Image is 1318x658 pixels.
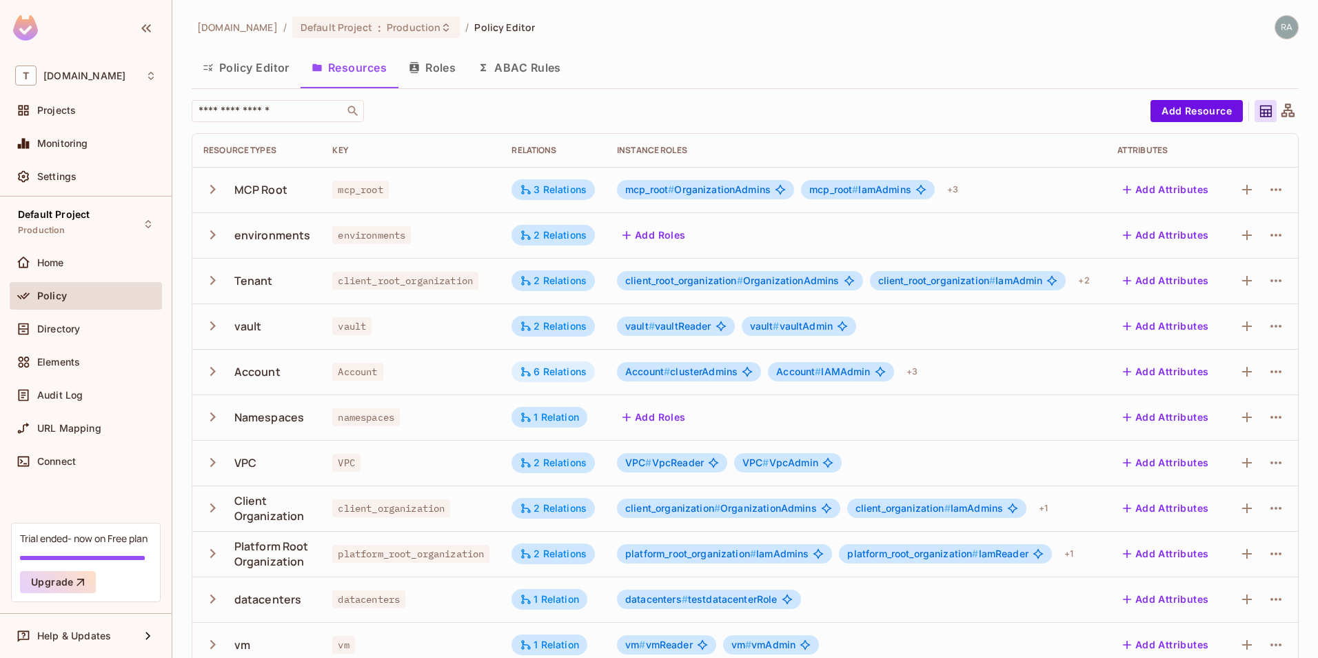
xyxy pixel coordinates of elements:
span: # [737,275,743,286]
button: Add Roles [617,406,691,428]
button: Upgrade [20,571,96,593]
span: vm [625,639,645,650]
span: client_root_organization [625,275,743,286]
span: vm [731,639,751,650]
span: IamAdmin [878,275,1043,286]
div: Tenant [234,273,273,288]
button: Add Attributes [1117,361,1215,383]
button: Add Attributes [1117,497,1215,519]
span: the active workspace [197,21,278,34]
span: Home [37,257,64,268]
img: ravikanth.thoomozu1@t-mobile.com [1275,16,1298,39]
span: OrganizationAdmins [625,503,817,514]
div: 2 Relations [520,229,587,241]
button: Add Attributes [1117,315,1215,337]
span: clusterAdmins [625,366,738,377]
span: Production [387,21,440,34]
span: OrganizationAdmins [625,184,771,195]
span: T [15,66,37,86]
div: Key [332,145,489,156]
span: Elements [37,357,80,368]
div: Relations [511,145,595,156]
span: Audit Log [37,390,83,401]
span: Policy Editor [474,21,535,34]
span: Projects [37,105,76,116]
span: platform_root_organization [332,545,489,563]
span: vault [750,320,780,332]
span: vm [332,636,354,654]
span: VPC [742,457,769,468]
span: VpcAdmin [742,457,818,468]
li: / [465,21,469,34]
div: 2 Relations [520,320,587,332]
span: # [649,320,655,332]
button: Add Attributes [1117,452,1215,474]
span: client_organization [625,502,720,514]
span: Settings [37,171,77,182]
span: URL Mapping [37,423,101,434]
span: platform_root_organization [847,548,978,559]
div: 2 Relations [520,457,587,469]
span: environments [332,226,411,244]
span: # [750,548,756,559]
button: Roles [398,50,467,85]
span: # [714,502,720,514]
div: VPC [234,455,256,470]
span: # [762,457,769,468]
div: Account [234,364,281,379]
span: VPC [625,457,652,468]
button: Add Roles [617,224,691,246]
div: Client Organization [234,493,311,524]
span: Monitoring [37,138,88,149]
span: vmReader [625,639,693,650]
div: 2 Relations [520,502,587,515]
button: Add Attributes [1117,179,1215,201]
span: namespaces [332,408,400,426]
span: datacenters [332,590,405,608]
span: datacenters [625,593,688,605]
span: testdatacenterRole [625,594,778,605]
span: Default Project [301,21,372,34]
span: Account [625,366,670,377]
button: Policy Editor [192,50,301,85]
span: Default Project [18,209,90,220]
span: Connect [37,456,76,467]
div: + 2 [1073,270,1095,292]
div: 6 Relations [520,366,587,378]
button: ABAC Rules [467,50,572,85]
span: client_organization [855,502,951,514]
div: Instance roles [617,145,1095,156]
span: vaultReader [625,321,711,332]
div: 1 Relation [520,639,579,651]
span: vault [332,317,372,335]
div: Platform Root Organization [234,539,311,569]
div: + 1 [1033,497,1053,519]
div: 1 Relation [520,411,579,423]
span: # [745,639,751,650]
img: SReyMgAAAABJRU5ErkJggg== [13,15,38,41]
span: mcp_root [809,183,858,195]
span: # [639,639,645,650]
span: # [773,320,779,332]
div: Resource Types [203,145,310,156]
div: + 3 [942,179,964,201]
span: IamAdmins [625,548,809,559]
button: Resources [301,50,398,85]
span: OrganizationAdmins [625,275,839,286]
div: 3 Relations [520,183,587,196]
span: Account [776,366,821,377]
span: IamAdmins [809,184,911,195]
div: environments [234,228,311,243]
span: VpcReader [625,457,704,468]
span: # [815,366,821,377]
button: Add Attributes [1117,543,1215,565]
button: Add Attributes [1117,634,1215,656]
span: : [377,22,382,33]
button: Add Attributes [1117,406,1215,428]
span: # [989,275,995,286]
span: client_root_organization [332,272,478,290]
div: + 3 [901,361,923,383]
button: Add Attributes [1117,224,1215,246]
div: 1 Relation [520,593,579,606]
span: # [682,593,688,605]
